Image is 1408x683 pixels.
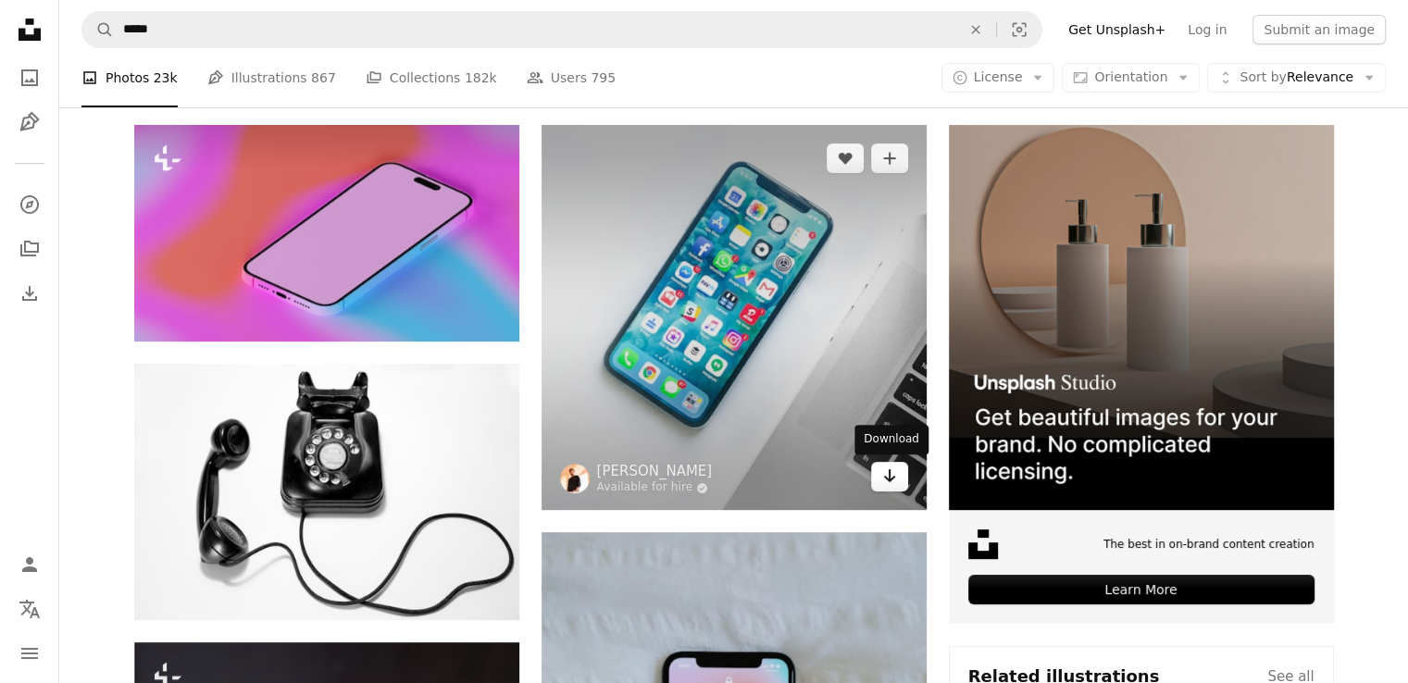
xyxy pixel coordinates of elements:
button: Submit an image [1252,15,1386,44]
img: black rotary dial phone on white surface [134,364,519,620]
a: Download [871,462,908,491]
a: The best in on-brand content creationLearn More [949,125,1334,624]
a: Explore [11,186,48,223]
a: black rotary dial phone on white surface [134,483,519,500]
span: 795 [591,68,616,88]
a: Illustrations 867 [207,48,336,107]
button: Like [827,143,864,173]
span: Relevance [1240,68,1353,87]
a: white smartphone near laptop [542,309,927,326]
a: Users 795 [527,48,616,107]
button: License [941,63,1055,93]
a: Log in / Sign up [11,546,48,583]
img: Go to Rahul Chakraborty's profile [560,464,590,493]
img: white smartphone near laptop [542,125,927,510]
button: Visual search [997,12,1041,47]
form: Find visuals sitewide [81,11,1042,48]
button: Menu [11,635,48,672]
a: Log in [1177,15,1238,44]
img: a white cell phone sitting on top of a pink and blue background [134,125,519,341]
button: Language [11,590,48,627]
div: Download [854,425,928,454]
a: Home — Unsplash [11,11,48,52]
button: Sort byRelevance [1207,63,1386,93]
img: file-1631678316303-ed18b8b5cb9cimage [968,529,998,559]
a: Illustrations [11,104,48,141]
a: Get Unsplash+ [1057,15,1177,44]
a: Download History [11,275,48,312]
a: Collections [11,230,48,267]
a: a white cell phone sitting on top of a pink and blue background [134,225,519,242]
button: Add to Collection [871,143,908,173]
button: Search Unsplash [82,12,114,47]
span: 867 [311,68,336,88]
button: Orientation [1062,63,1200,93]
span: Sort by [1240,69,1286,84]
span: 182k [465,68,497,88]
button: Clear [955,12,996,47]
div: Learn More [968,575,1315,604]
span: License [974,69,1023,84]
img: file-1715714113747-b8b0561c490eimage [949,125,1334,510]
span: The best in on-brand content creation [1103,537,1315,553]
a: Photos [11,59,48,96]
span: Orientation [1094,69,1167,84]
a: [PERSON_NAME] [597,462,713,480]
a: Available for hire [597,480,713,495]
a: Collections 182k [366,48,497,107]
